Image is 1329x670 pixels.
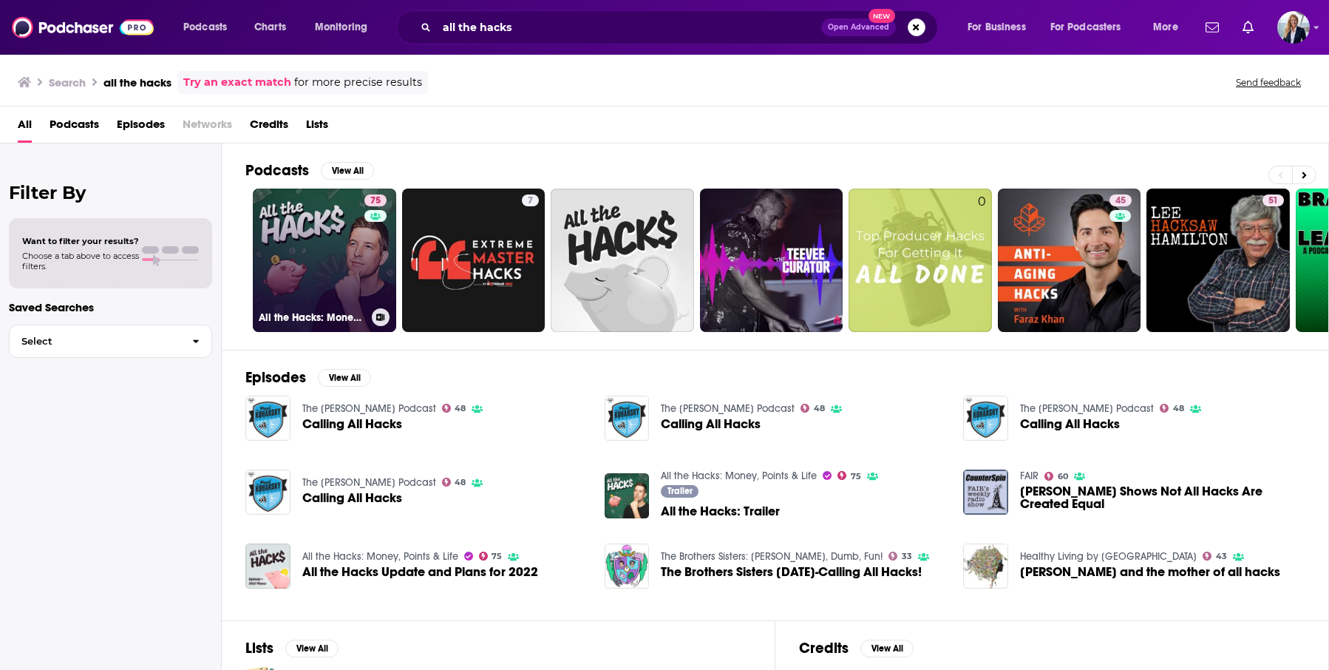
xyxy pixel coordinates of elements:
span: Select [10,336,180,346]
a: 0 [849,189,992,332]
span: 51 [1268,194,1278,209]
button: View All [321,162,374,180]
img: All the Hacks Update and Plans for 2022 [245,544,290,589]
a: 75 [479,552,503,561]
a: Calling All Hacks [1020,418,1120,430]
button: Open AdvancedNew [821,18,896,36]
span: 75 [851,473,861,480]
span: 75 [370,194,381,209]
a: 7 [402,189,545,332]
span: The Brothers Sisters [DATE]-Calling All Hacks! [661,566,922,578]
a: PodcastsView All [245,161,374,180]
a: 45 [1109,194,1132,206]
button: View All [860,640,914,657]
a: The Brothers Sisters August 25, 2024-Calling All Hacks! [605,544,650,589]
span: More [1153,17,1178,38]
a: 48 [442,478,466,487]
a: 51 [1146,189,1290,332]
a: Show notifications dropdown [1237,15,1260,40]
a: The Paul Kuharsky Podcast [661,402,795,415]
h3: all the hacks [103,75,171,89]
p: Saved Searches [9,300,212,314]
span: Podcasts [183,17,227,38]
a: 60 [1044,472,1068,481]
a: 43 [1203,552,1227,561]
button: open menu [173,16,246,39]
a: 75All the Hacks: Money, Points & Life [253,189,396,332]
img: User Profile [1277,11,1310,44]
a: Calling All Hacks [661,418,761,430]
a: Episodes [117,112,165,143]
h2: Lists [245,639,273,657]
button: Show profile menu [1277,11,1310,44]
a: The Paul Kuharsky Podcast [302,476,436,489]
span: New [869,9,895,23]
input: Search podcasts, credits, & more... [437,16,821,39]
a: Calling All Hacks [302,492,402,504]
img: All the Hacks: Trailer [605,473,650,518]
a: Try an exact match [183,74,291,91]
img: Vance Dossier Shows Not All Hacks Are Created Equal [963,470,1008,515]
span: for more precise results [294,74,422,91]
a: 7 [522,194,539,206]
img: Calling All Hacks [963,396,1008,441]
a: 51 [1262,194,1284,206]
img: Calling All Hacks [605,396,650,441]
h2: Credits [799,639,849,657]
a: 33 [888,552,912,561]
h2: Podcasts [245,161,309,180]
span: 48 [455,405,466,412]
span: Trailer [667,487,693,495]
span: Networks [183,112,232,143]
button: View All [285,640,339,657]
a: EpisodesView All [245,368,371,387]
a: Podcasts [50,112,99,143]
h3: Search [49,75,86,89]
h2: Episodes [245,368,306,387]
img: Podchaser - Follow, Share and Rate Podcasts [12,13,154,41]
a: 75 [837,471,861,480]
span: Want to filter your results? [22,236,139,246]
span: [PERSON_NAME] Shows Not All Hacks Are Created Equal [1020,485,1305,510]
button: open menu [957,16,1044,39]
a: 48 [1160,404,1184,413]
a: The Paul Kuharsky Podcast [302,402,436,415]
a: ListsView All [245,639,339,657]
a: 45 [998,189,1141,332]
a: 75 [364,194,387,206]
span: 7 [528,194,533,209]
span: Choose a tab above to access filters. [22,251,139,271]
a: The Brothers Sisters August 25, 2024-Calling All Hacks! [661,566,922,578]
a: 48 [801,404,825,413]
a: Calling All Hacks [245,470,290,515]
span: 60 [1058,473,1068,480]
button: Send feedback [1231,76,1305,89]
a: Lists [306,112,328,143]
a: Calling All Hacks [302,418,402,430]
h3: All the Hacks: Money, Points & Life [259,311,366,324]
a: The Brothers Sisters: Smart, Dumb, Fun! [661,550,883,563]
span: Charts [254,17,286,38]
a: All the Hacks: Money, Points & Life [661,470,817,482]
a: CreditsView All [799,639,914,657]
img: Richard Mccuen and the mother of all hacks [963,544,1008,589]
a: All [18,112,32,143]
span: 33 [902,553,912,560]
a: FAIR [1020,470,1039,482]
button: open menu [1041,16,1143,39]
a: All the Hacks: Trailer [661,505,780,518]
